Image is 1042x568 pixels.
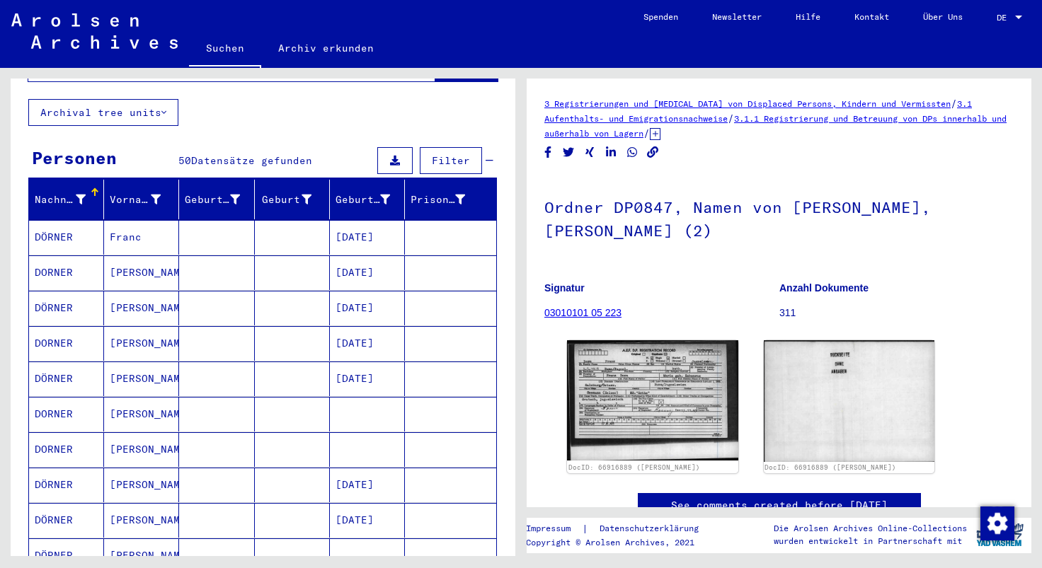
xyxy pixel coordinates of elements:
div: Zustimmung ändern [980,506,1014,540]
span: Filter [432,154,470,167]
span: / [643,127,650,139]
a: 3 Registrierungen und [MEDICAL_DATA] von Displaced Persons, Kindern und Vermissten [544,98,951,109]
mat-header-cell: Vorname [104,180,179,219]
mat-cell: [DATE] [330,291,405,325]
mat-cell: DORNER [29,397,104,431]
mat-header-cell: Nachname [29,180,104,219]
div: Geburtsname [185,188,257,211]
div: Prisoner # [411,188,483,211]
a: 03010101 05 223 [544,307,622,318]
mat-cell: [DATE] [330,503,405,538]
mat-cell: DÖRNER [29,503,104,538]
img: 002.jpg [764,340,935,461]
span: / [951,97,957,110]
mat-cell: [DATE] [330,468,405,502]
mat-cell: DÖRNER [29,291,104,325]
b: Anzahl Dokumente [779,282,869,294]
mat-cell: [PERSON_NAME] [104,326,179,361]
p: 311 [779,306,1014,320]
div: Personen [32,145,117,170]
button: Share on Xing [583,144,597,161]
mat-cell: [DATE] [330,255,405,290]
div: Geburtsname [185,192,239,207]
img: Arolsen_neg.svg [11,13,178,49]
div: | [526,521,716,536]
div: Geburtsdatum [336,192,390,207]
mat-cell: [PERSON_NAME] [104,291,179,325]
mat-header-cell: Prisoner # [405,180,496,219]
mat-cell: [PERSON_NAME] [104,432,179,467]
img: Zustimmung ändern [980,506,1014,540]
a: See comments created before [DATE] [671,498,888,513]
mat-cell: DÖRNER [29,468,104,502]
mat-cell: [PERSON_NAME] [104,503,179,538]
span: DE [997,13,1012,23]
div: Nachname [35,192,86,207]
a: Suchen [189,31,261,68]
button: Copy link [646,144,660,161]
mat-cell: [PERSON_NAME] [104,468,179,502]
div: Geburt‏ [260,188,329,211]
mat-cell: DORNER [29,255,104,290]
a: Datenschutzerklärung [588,521,716,536]
span: / [728,112,734,124]
mat-cell: DORNER [29,326,104,361]
span: Datensätze gefunden [191,154,312,167]
a: Archiv erkunden [261,31,391,65]
button: Archival tree units [28,99,178,126]
a: DocID: 66916889 ([PERSON_NAME]) [568,463,700,471]
div: Nachname [35,188,103,211]
mat-header-cell: Geburt‏ [255,180,330,219]
mat-cell: [PERSON_NAME] [104,361,179,396]
img: 001.jpg [567,340,738,460]
h1: Ordner DP0847, Namen von [PERSON_NAME], [PERSON_NAME] (2) [544,175,1014,260]
div: Prisoner # [411,192,465,207]
div: Vorname [110,192,161,207]
mat-cell: [DATE] [330,326,405,361]
div: Geburtsdatum [336,188,408,211]
mat-cell: DORNER [29,432,104,467]
mat-cell: [DATE] [330,361,405,396]
mat-header-cell: Geburtsname [179,180,254,219]
mat-cell: [PERSON_NAME] [104,255,179,290]
b: Signatur [544,282,585,294]
img: yv_logo.png [973,517,1026,552]
p: Copyright © Arolsen Archives, 2021 [526,536,716,549]
button: Share on Twitter [561,144,576,161]
a: Impressum [526,521,582,536]
mat-header-cell: Geburtsdatum [330,180,405,219]
div: Vorname [110,188,178,211]
p: Die Arolsen Archives Online-Collections [774,522,967,535]
a: 3.1.1 Registrierung und Betreuung von DPs innerhalb und außerhalb von Lagern [544,113,1007,139]
p: wurden entwickelt in Partnerschaft mit [774,535,967,547]
button: Share on Facebook [541,144,556,161]
mat-cell: [PERSON_NAME] [104,397,179,431]
div: Geburt‏ [260,192,311,207]
mat-cell: DÖRNER [29,220,104,255]
a: DocID: 66916889 ([PERSON_NAME]) [765,463,896,471]
mat-cell: Franc [104,220,179,255]
mat-cell: DÖRNER [29,361,104,396]
button: Share on WhatsApp [625,144,640,161]
button: Filter [420,147,482,174]
span: 50 [178,154,191,167]
button: Share on LinkedIn [604,144,619,161]
mat-cell: [DATE] [330,220,405,255]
